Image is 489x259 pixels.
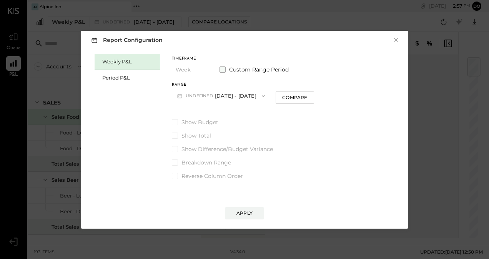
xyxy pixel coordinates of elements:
div: Compare [282,94,307,101]
button: undefined[DATE] - [DATE] [172,89,270,103]
span: Show Budget [181,118,218,126]
div: Timeframe [172,57,210,61]
span: Reverse Column Order [181,172,243,180]
div: Apply [236,210,253,216]
button: Apply [225,207,264,219]
span: Show Difference/Budget Variance [181,145,273,153]
div: Range [172,83,270,87]
div: Weekly P&L [102,58,156,65]
button: Week [172,63,210,77]
div: Period P&L [102,74,156,81]
span: Show Total [181,132,211,139]
span: undefined [186,93,215,99]
button: Compare [276,91,314,104]
span: Breakdown Range [181,159,231,166]
span: Custom Range Period [229,66,289,73]
button: × [393,36,399,44]
h3: Report Configuration [90,35,163,45]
